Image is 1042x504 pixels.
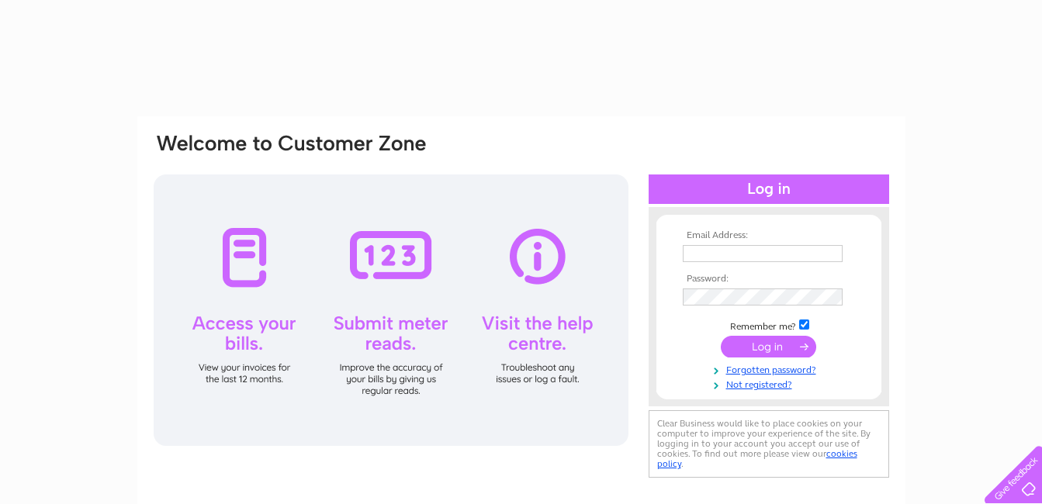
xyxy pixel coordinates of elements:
[649,410,889,478] div: Clear Business would like to place cookies on your computer to improve your experience of the sit...
[683,361,859,376] a: Forgotten password?
[679,230,859,241] th: Email Address:
[657,448,857,469] a: cookies policy
[683,376,859,391] a: Not registered?
[679,317,859,333] td: Remember me?
[679,274,859,285] th: Password:
[721,336,816,357] input: Submit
